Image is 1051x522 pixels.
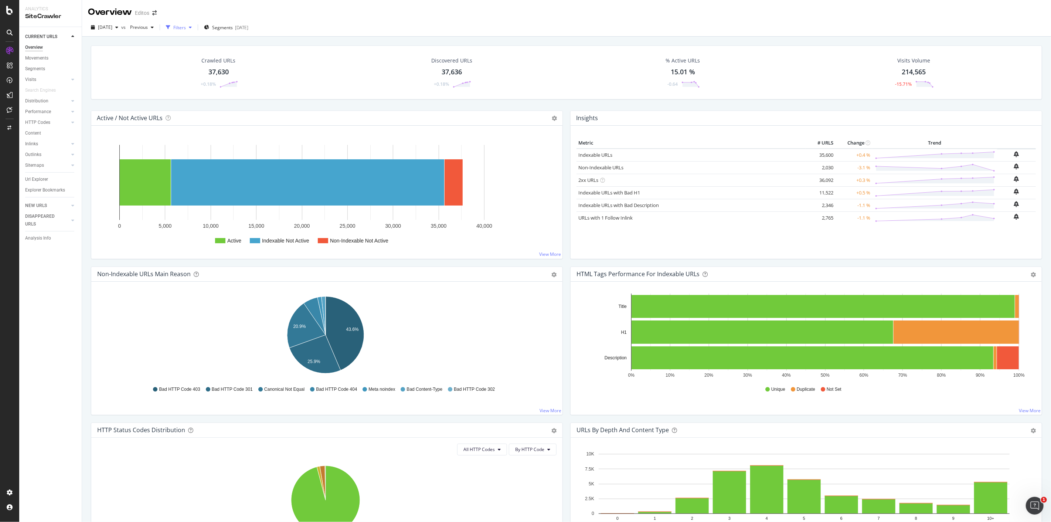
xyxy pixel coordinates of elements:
[691,516,693,521] text: 2
[585,467,594,472] text: 7.5K
[895,81,912,87] div: -15.71%
[25,151,41,159] div: Outlinks
[25,44,76,51] a: Overview
[704,373,713,378] text: 20%
[552,116,557,121] i: Options
[163,21,195,33] button: Filters
[1013,373,1025,378] text: 100%
[806,149,835,162] td: 35,600
[294,223,310,229] text: 20,000
[97,426,185,434] div: HTTP Status Codes Distribution
[25,119,50,126] div: HTTP Codes
[25,202,47,210] div: NEW URLS
[248,223,264,229] text: 15,000
[898,373,907,378] text: 70%
[25,65,45,73] div: Segments
[25,76,69,84] a: Visits
[369,386,395,393] span: Meta noindex
[264,386,305,393] span: Canonical Not Equal
[902,67,926,77] div: 214,565
[671,67,695,77] div: 15.01 %
[385,223,401,229] text: 30,000
[578,177,598,183] a: 2xx URLs
[1014,201,1019,207] div: bell-plus
[806,211,835,224] td: 2,765
[25,213,62,228] div: DISAPPEARED URLS
[987,516,994,521] text: 10+
[135,9,149,17] div: Editos
[431,223,447,229] text: 35,000
[1026,497,1044,515] iframe: Intercom live chat
[434,81,449,87] div: +0.18%
[25,186,76,194] a: Explorer Bookmarks
[25,33,69,41] a: CURRENT URLS
[97,138,554,253] svg: A chart.
[1031,272,1036,277] div: gear
[797,386,815,393] span: Duplicate
[127,21,157,33] button: Previous
[88,6,132,18] div: Overview
[25,186,65,194] div: Explorer Bookmarks
[1014,189,1019,194] div: bell-plus
[407,386,443,393] span: Bad Content-Type
[25,54,76,62] a: Movements
[666,57,700,64] div: % Active URLs
[25,6,76,12] div: Analytics
[208,67,229,77] div: 37,630
[728,516,731,521] text: 3
[616,516,619,521] text: 0
[25,213,69,228] a: DISAPPEARED URLS
[442,67,462,77] div: 37,636
[578,214,633,221] a: URLs with 1 Follow Inlink
[25,108,69,116] a: Performance
[227,238,241,244] text: Active
[25,176,48,183] div: Url Explorer
[1019,407,1041,414] a: View More
[25,202,69,210] a: NEW URLS
[937,373,946,378] text: 80%
[1014,176,1019,182] div: bell-plus
[25,140,38,148] div: Inlinks
[806,161,835,174] td: 2,030
[782,373,791,378] text: 40%
[666,373,674,378] text: 10%
[201,81,216,87] div: +0.18%
[25,87,56,94] div: Search Engines
[25,97,48,105] div: Distribution
[25,108,51,116] div: Performance
[88,21,121,33] button: [DATE]
[1014,214,1019,220] div: bell-plus
[118,223,121,229] text: 0
[589,481,594,487] text: 5K
[463,446,495,452] span: All HTTP Codes
[551,272,557,277] div: gear
[121,24,127,30] span: vs
[203,223,219,229] text: 10,000
[621,330,627,335] text: H1
[235,24,248,31] div: [DATE]
[578,202,659,209] a: Indexable URLs with Bad Description
[25,54,48,62] div: Movements
[578,152,612,158] a: Indexable URLs
[576,426,669,434] div: URLs by Depth and Content Type
[25,65,76,73] a: Segments
[25,234,51,242] div: Analysis Info
[454,386,495,393] span: Bad HTTP Code 302
[97,113,163,123] h4: Active / Not Active URLs
[878,516,880,521] text: 7
[25,234,76,242] a: Analysis Info
[605,355,627,360] text: Description
[201,21,251,33] button: Segments[DATE]
[976,373,985,378] text: 90%
[201,57,235,64] div: Crawled URLs
[316,386,357,393] span: Bad HTTP Code 404
[152,10,157,16] div: arrow-right-arrow-left
[25,87,63,94] a: Search Engines
[293,324,306,329] text: 20.9%
[476,223,492,229] text: 40,000
[25,176,76,183] a: Url Explorer
[25,140,69,148] a: Inlinks
[806,199,835,211] td: 2,346
[212,386,253,393] span: Bad HTTP Code 301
